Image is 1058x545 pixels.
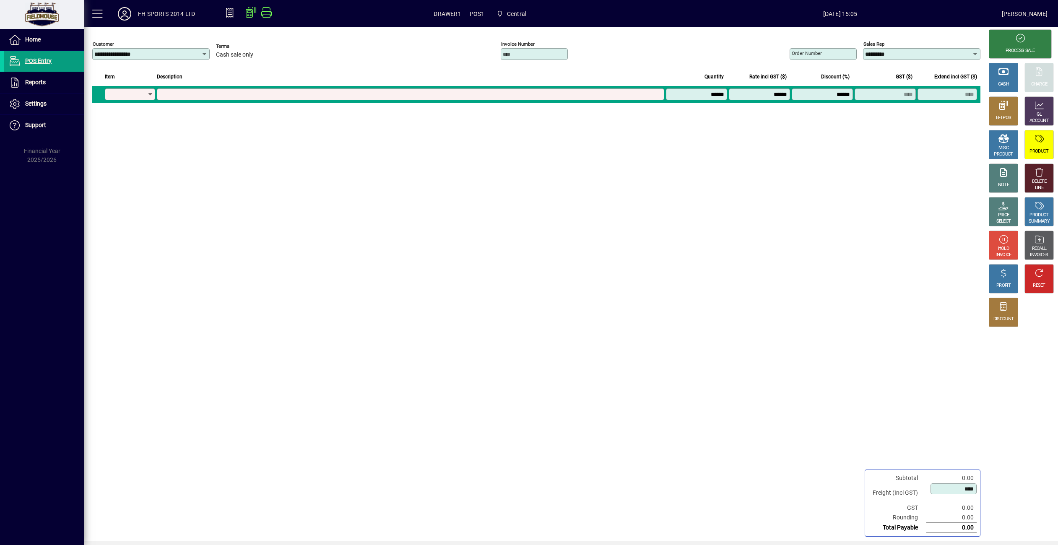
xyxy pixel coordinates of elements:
[896,72,912,81] span: GST ($)
[25,36,41,43] span: Home
[926,473,977,483] td: 0.00
[25,122,46,128] span: Support
[1030,252,1048,258] div: INVOICES
[507,7,526,21] span: Central
[501,41,535,47] mat-label: Invoice number
[111,6,138,21] button: Profile
[1031,81,1048,88] div: CHARGE
[493,6,530,21] span: Central
[138,7,195,21] div: FH SPORTS 2014 LTD
[1029,218,1050,225] div: SUMMARY
[1033,283,1045,289] div: RESET
[749,72,787,81] span: Rate incl GST ($)
[704,72,724,81] span: Quantity
[1029,212,1048,218] div: PRODUCT
[678,7,1002,21] span: [DATE] 15:05
[1037,112,1042,118] div: GL
[93,41,114,47] mat-label: Customer
[157,72,182,81] span: Description
[1029,148,1048,155] div: PRODUCT
[821,72,850,81] span: Discount (%)
[1032,246,1047,252] div: RECALL
[1035,185,1043,191] div: LINE
[994,151,1013,158] div: PRODUCT
[993,316,1014,322] div: DISCOUNT
[25,100,47,107] span: Settings
[434,7,461,21] span: DRAWER1
[868,503,926,513] td: GST
[926,513,977,523] td: 0.00
[996,252,1011,258] div: INVOICE
[998,145,1009,151] div: MISC
[216,44,266,49] span: Terms
[1032,179,1046,185] div: DELETE
[926,523,977,533] td: 0.00
[868,513,926,523] td: Rounding
[216,52,253,58] span: Cash sale only
[868,483,926,503] td: Freight (Incl GST)
[998,246,1009,252] div: HOLD
[4,72,84,93] a: Reports
[1029,118,1049,124] div: ACCOUNT
[868,523,926,533] td: Total Payable
[4,29,84,50] a: Home
[996,283,1011,289] div: PROFIT
[863,41,884,47] mat-label: Sales rep
[1002,7,1048,21] div: [PERSON_NAME]
[868,473,926,483] td: Subtotal
[934,72,977,81] span: Extend incl GST ($)
[25,57,52,64] span: POS Entry
[1006,48,1035,54] div: PROCESS SALE
[998,212,1009,218] div: PRICE
[792,50,822,56] mat-label: Order number
[998,182,1009,188] div: NOTE
[998,81,1009,88] div: CASH
[470,7,485,21] span: POS1
[926,503,977,513] td: 0.00
[4,115,84,136] a: Support
[4,93,84,114] a: Settings
[996,218,1011,225] div: SELECT
[996,115,1011,121] div: EFTPOS
[25,79,46,86] span: Reports
[105,72,115,81] span: Item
